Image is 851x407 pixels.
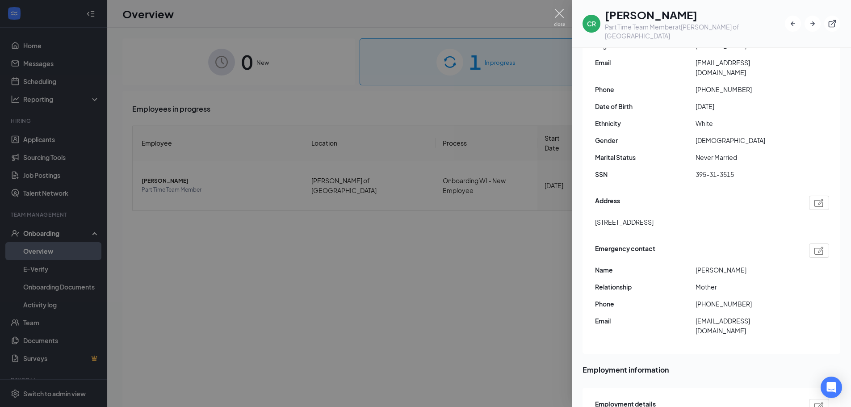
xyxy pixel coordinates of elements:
span: [EMAIL_ADDRESS][DOMAIN_NAME] [696,58,796,77]
span: [EMAIL_ADDRESS][DOMAIN_NAME] [696,316,796,336]
span: Phone [595,299,696,309]
span: White [696,118,796,128]
span: Never Married [696,152,796,162]
span: Gender [595,135,696,145]
span: Ethnicity [595,118,696,128]
button: ArrowRight [805,16,821,32]
span: Employment information [583,364,840,375]
span: Mother [696,282,796,292]
h1: [PERSON_NAME] [605,7,785,22]
span: [PERSON_NAME] [696,265,796,275]
div: CR [587,19,596,28]
svg: ExternalLink [828,19,837,28]
svg: ArrowLeftNew [788,19,797,28]
span: Date of Birth [595,101,696,111]
div: Open Intercom Messenger [821,377,842,398]
span: Marital Status [595,152,696,162]
span: Relationship [595,282,696,292]
svg: ArrowRight [808,19,817,28]
button: ArrowLeftNew [785,16,801,32]
span: Phone [595,84,696,94]
span: [DEMOGRAPHIC_DATA] [696,135,796,145]
span: Emergency contact [595,243,655,258]
span: Email [595,58,696,67]
span: SSN [595,169,696,179]
span: Address [595,196,620,210]
span: [STREET_ADDRESS] [595,217,654,227]
span: Name [595,265,696,275]
span: [DATE] [696,101,796,111]
span: Email [595,316,696,326]
span: [PHONE_NUMBER] [696,299,796,309]
span: [PHONE_NUMBER] [696,84,796,94]
button: ExternalLink [824,16,840,32]
div: Part Time Team Member at [PERSON_NAME] of [GEOGRAPHIC_DATA] [605,22,785,40]
span: 395-31-3515 [696,169,796,179]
